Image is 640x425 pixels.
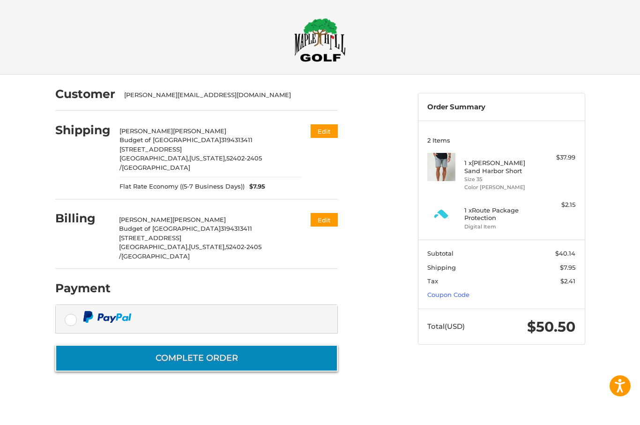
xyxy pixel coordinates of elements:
span: Flat Rate Economy ((5-7 Business Days)) [119,182,245,192]
span: [GEOGRAPHIC_DATA] [121,253,190,260]
h4: 1 x Route Package Protection [464,207,536,222]
span: Budget of [GEOGRAPHIC_DATA] [119,225,221,233]
img: Maple Hill Golf [294,18,346,62]
li: Size 35 [464,176,536,184]
a: Coupon Code [427,291,469,299]
div: [PERSON_NAME][EMAIL_ADDRESS][DOMAIN_NAME] [124,91,328,100]
span: [PERSON_NAME] [172,216,226,224]
h2: Shipping [55,123,111,138]
span: $40.14 [555,250,575,258]
h3: 2 Items [427,137,575,144]
span: 52402-2405 / [119,155,262,172]
span: $7.95 [560,264,575,272]
span: [PERSON_NAME] [173,128,226,135]
span: [PERSON_NAME] [119,128,173,135]
h3: Order Summary [427,103,575,112]
span: [STREET_ADDRESS] [119,146,182,153]
span: Shipping [427,264,456,272]
img: PayPal icon [83,311,132,323]
h2: Payment [55,281,111,296]
span: 52402-2405 / [119,243,261,260]
span: [GEOGRAPHIC_DATA], [119,155,189,162]
span: [US_STATE], [189,155,226,162]
span: Budget of [GEOGRAPHIC_DATA] [119,137,221,144]
span: [US_STATE], [189,243,226,251]
button: Edit [311,213,338,227]
span: [PERSON_NAME] [119,216,172,224]
span: [STREET_ADDRESS] [119,235,181,242]
button: Edit [311,125,338,138]
h4: 1 x [PERSON_NAME] Sand Harbor Short [464,159,536,175]
span: [GEOGRAPHIC_DATA], [119,243,189,251]
h2: Customer [55,87,115,102]
li: Digital Item [464,223,536,231]
span: $2.41 [560,278,575,285]
span: Subtotal [427,250,454,258]
button: Complete order [55,345,338,372]
div: $37.99 [538,153,575,163]
h2: Billing [55,212,110,226]
span: 3194313411 [221,225,252,233]
span: Total (USD) [427,322,465,331]
div: $2.15 [538,201,575,210]
span: Tax [427,278,438,285]
span: $7.95 [245,182,265,192]
li: Color [PERSON_NAME] [464,184,536,192]
span: 3194313411 [221,137,253,144]
span: [GEOGRAPHIC_DATA] [122,164,190,172]
span: $50.50 [527,319,575,336]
